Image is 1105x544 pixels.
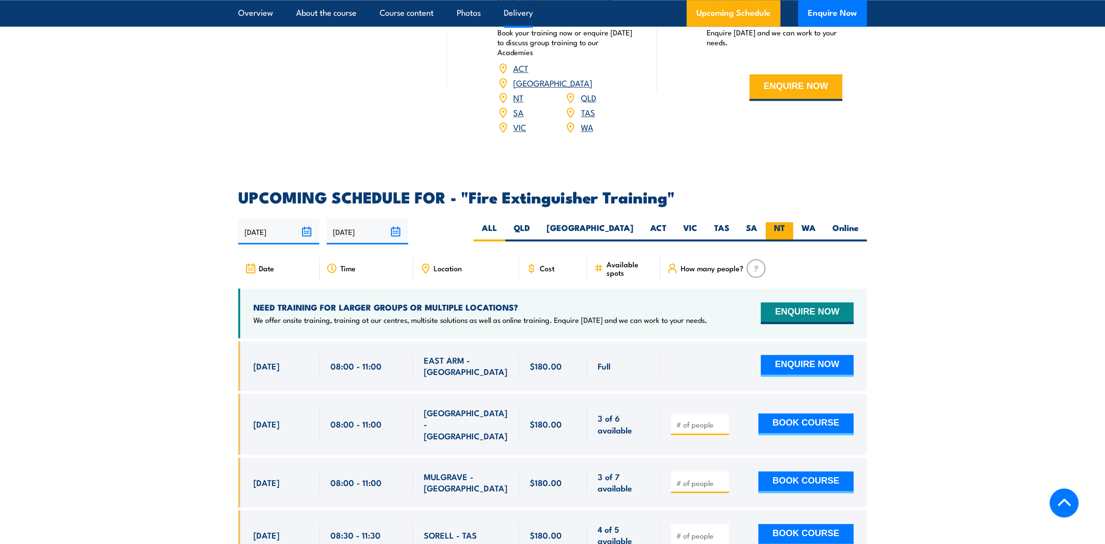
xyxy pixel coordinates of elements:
[513,62,528,74] a: ACT
[676,531,725,541] input: # of people
[675,222,706,241] label: VIC
[513,91,524,103] a: NT
[607,260,653,277] span: Available spots
[530,529,562,541] span: $180.00
[259,264,274,272] span: Date
[327,219,408,244] input: To date
[761,302,854,324] button: ENQUIRE NOW
[681,264,744,272] span: How many people?
[707,28,842,47] p: Enquire [DATE] and we can work to your needs.
[424,529,477,541] span: SORELL - TAS
[331,477,382,488] span: 08:00 - 11:00
[676,478,725,488] input: # of people
[538,222,642,241] label: [GEOGRAPHIC_DATA]
[505,222,538,241] label: QLD
[473,222,505,241] label: ALL
[331,360,382,372] span: 08:00 - 11:00
[598,471,649,494] span: 3 of 7 available
[580,91,596,103] a: QLD
[758,413,854,435] button: BOOK COURSE
[253,529,279,541] span: [DATE]
[513,121,526,133] a: VIC
[580,121,593,133] a: WA
[598,412,649,435] span: 3 of 6 available
[676,420,725,429] input: # of people
[340,264,356,272] span: Time
[530,418,562,429] span: $180.00
[424,354,508,377] span: EAST ARM - [GEOGRAPHIC_DATA]
[253,477,279,488] span: [DATE]
[793,222,824,241] label: WA
[540,264,554,272] span: Cost
[331,418,382,429] span: 08:00 - 11:00
[580,106,595,118] a: TAS
[706,222,738,241] label: TAS
[253,360,279,372] span: [DATE]
[530,477,562,488] span: $180.00
[530,360,562,372] span: $180.00
[766,222,793,241] label: NT
[253,315,707,325] p: We offer onsite training, training at our centres, multisite solutions as well as online training...
[738,222,766,241] label: SA
[253,302,707,313] h4: NEED TRAINING FOR LARGER GROUPS OR MULTIPLE LOCATIONS?
[331,529,381,541] span: 08:30 - 11:30
[761,355,854,376] button: ENQUIRE NOW
[824,222,867,241] label: Online
[238,219,319,244] input: From date
[238,190,867,203] h2: UPCOMING SCHEDULE FOR - "Fire Extinguisher Training"
[598,360,610,372] span: Full
[497,28,633,57] p: Book your training now or enquire [DATE] to discuss group training to our Academies
[513,77,592,88] a: [GEOGRAPHIC_DATA]
[642,222,675,241] label: ACT
[749,74,842,101] button: ENQUIRE NOW
[424,407,508,441] span: [GEOGRAPHIC_DATA] - [GEOGRAPHIC_DATA]
[253,418,279,429] span: [DATE]
[513,106,524,118] a: SA
[758,471,854,493] button: BOOK COURSE
[424,471,508,494] span: MULGRAVE - [GEOGRAPHIC_DATA]
[434,264,462,272] span: Location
